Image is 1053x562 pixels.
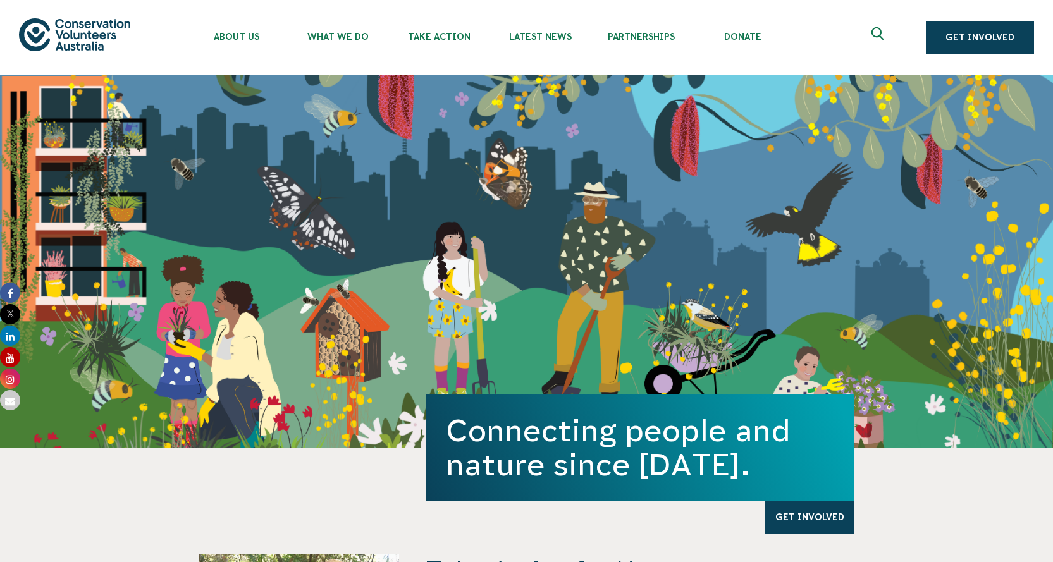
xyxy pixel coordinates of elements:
[287,32,388,42] span: What We Do
[19,18,130,51] img: logo.svg
[446,413,834,482] h1: Connecting people and nature since [DATE].
[490,32,591,42] span: Latest News
[388,32,490,42] span: Take Action
[186,32,287,42] span: About Us
[591,32,692,42] span: Partnerships
[864,22,894,52] button: Expand search box Close search box
[765,501,854,534] a: Get Involved
[692,32,793,42] span: Donate
[926,21,1034,54] a: Get Involved
[871,27,887,47] span: Expand search box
